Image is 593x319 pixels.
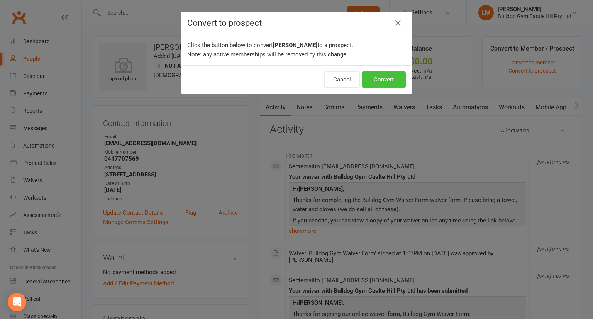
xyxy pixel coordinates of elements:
div: Click the button below to convert to a prospect. Note: any active memberships will be removed by ... [181,34,412,65]
button: Cancel [324,71,360,88]
button: Close [392,17,404,29]
button: Convert [362,71,406,88]
b: [PERSON_NAME] [273,42,317,49]
h4: Convert to prospect [187,18,406,28]
div: Open Intercom Messenger [8,293,26,311]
